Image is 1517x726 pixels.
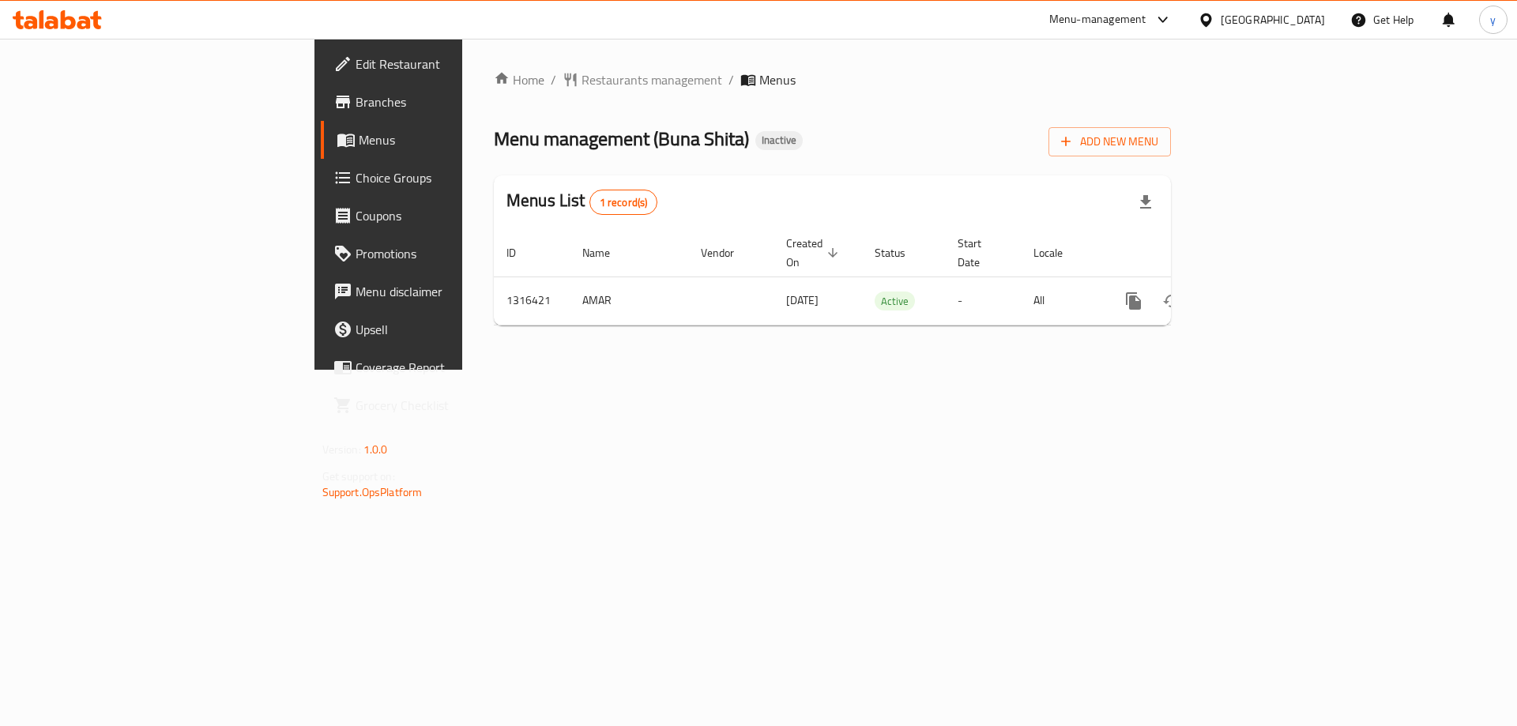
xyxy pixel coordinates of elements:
[321,273,568,310] a: Menu disclaimer
[1102,229,1279,277] th: Actions
[506,243,536,262] span: ID
[563,70,722,89] a: Restaurants management
[321,83,568,121] a: Branches
[356,244,555,263] span: Promotions
[958,234,1002,272] span: Start Date
[786,234,843,272] span: Created On
[356,358,555,377] span: Coverage Report
[322,439,361,460] span: Version:
[570,276,688,325] td: AMAR
[786,290,819,310] span: [DATE]
[1061,132,1158,152] span: Add New Menu
[728,70,734,89] li: /
[759,70,796,89] span: Menus
[322,466,395,487] span: Get support on:
[494,229,1279,325] table: enhanced table
[582,243,631,262] span: Name
[356,55,555,73] span: Edit Restaurant
[356,282,555,301] span: Menu disclaimer
[1221,11,1325,28] div: [GEOGRAPHIC_DATA]
[1021,276,1102,325] td: All
[1033,243,1083,262] span: Locale
[321,197,568,235] a: Coupons
[701,243,755,262] span: Vendor
[875,243,926,262] span: Status
[1048,127,1171,156] button: Add New Menu
[356,92,555,111] span: Branches
[321,348,568,386] a: Coverage Report
[321,386,568,424] a: Grocery Checklist
[1127,183,1165,221] div: Export file
[363,439,388,460] span: 1.0.0
[506,189,657,215] h2: Menus List
[494,121,749,156] span: Menu management ( Buna Shita )
[322,482,423,502] a: Support.OpsPlatform
[1115,282,1153,320] button: more
[321,45,568,83] a: Edit Restaurant
[321,159,568,197] a: Choice Groups
[359,130,555,149] span: Menus
[494,70,1171,89] nav: breadcrumb
[356,320,555,339] span: Upsell
[321,235,568,273] a: Promotions
[356,168,555,187] span: Choice Groups
[1490,11,1496,28] span: y
[875,292,915,310] span: Active
[589,190,658,215] div: Total records count
[1153,282,1191,320] button: Change Status
[321,310,568,348] a: Upsell
[1049,10,1146,29] div: Menu-management
[755,131,803,150] div: Inactive
[356,396,555,415] span: Grocery Checklist
[582,70,722,89] span: Restaurants management
[945,276,1021,325] td: -
[321,121,568,159] a: Menus
[875,292,915,310] div: Active
[356,206,555,225] span: Coupons
[590,195,657,210] span: 1 record(s)
[755,134,803,147] span: Inactive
